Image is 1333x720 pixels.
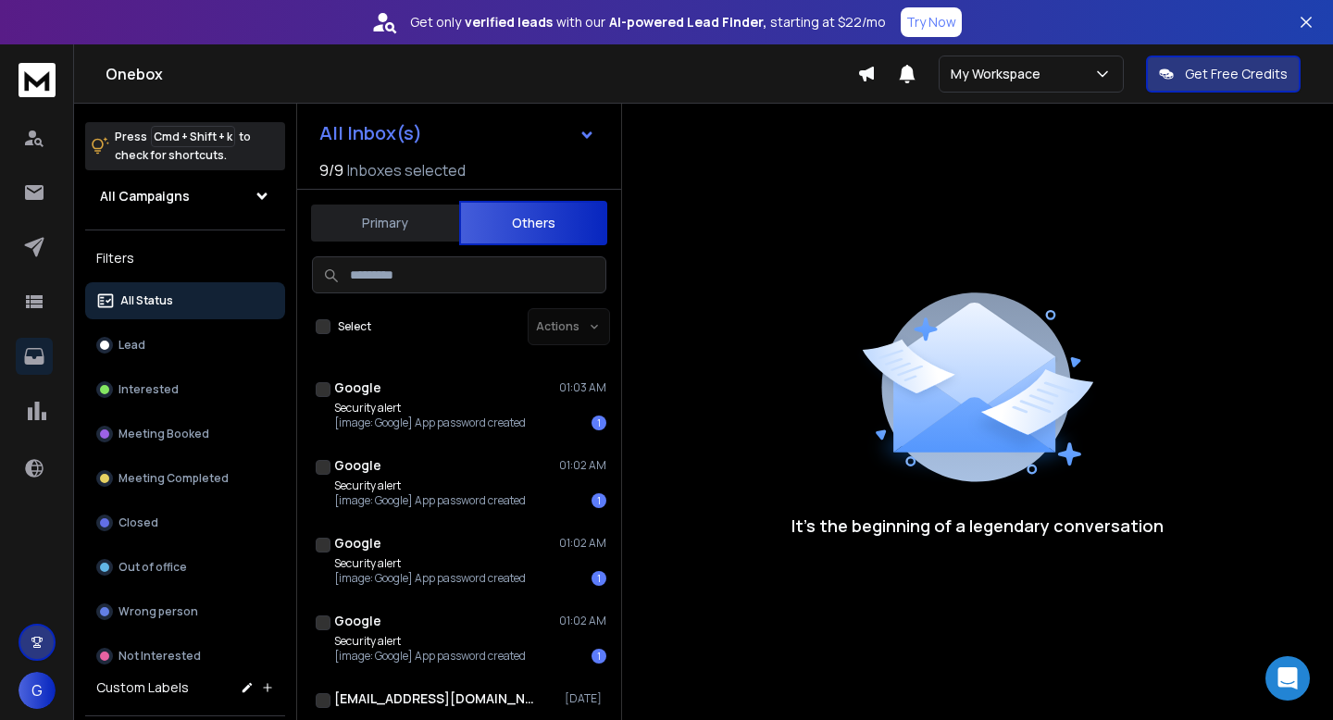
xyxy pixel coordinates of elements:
[334,493,526,508] p: [image: Google] App password created
[85,504,285,541] button: Closed
[85,371,285,408] button: Interested
[1265,656,1310,701] div: Open Intercom Messenger
[85,638,285,675] button: Not Interested
[85,593,285,630] button: Wrong person
[319,124,422,143] h1: All Inbox(s)
[334,649,526,664] p: [image: Google] App password created
[465,13,553,31] strong: verified leads
[118,560,187,575] p: Out of office
[118,338,145,353] p: Lead
[118,604,198,619] p: Wrong person
[106,63,857,85] h1: Onebox
[319,159,343,181] span: 9 / 9
[334,612,381,630] h1: Google
[559,380,606,395] p: 01:03 AM
[118,471,229,486] p: Meeting Completed
[791,513,1164,539] p: It’s the beginning of a legendary conversation
[151,126,235,147] span: Cmd + Shift + k
[951,65,1048,83] p: My Workspace
[334,401,526,416] p: Security alert
[592,649,606,664] div: 1
[901,7,962,37] button: Try Now
[559,458,606,473] p: 01:02 AM
[334,634,526,649] p: Security alert
[1185,65,1288,83] p: Get Free Credits
[85,282,285,319] button: All Status
[459,201,607,245] button: Others
[334,478,526,493] p: Security alert
[1146,56,1301,93] button: Get Free Credits
[115,128,251,165] p: Press to check for shortcuts.
[19,672,56,709] button: G
[85,327,285,364] button: Lead
[85,416,285,453] button: Meeting Booked
[347,159,466,181] h3: Inboxes selected
[334,556,526,571] p: Security alert
[565,691,606,706] p: [DATE]
[334,416,526,430] p: [image: Google] App password created
[609,13,766,31] strong: AI-powered Lead Finder,
[118,515,158,530] p: Closed
[96,678,189,697] h3: Custom Labels
[334,571,526,586] p: [image: Google] App password created
[118,427,209,441] p: Meeting Booked
[559,536,606,551] p: 01:02 AM
[118,649,201,664] p: Not Interested
[906,13,956,31] p: Try Now
[592,416,606,430] div: 1
[85,245,285,271] h3: Filters
[305,115,610,152] button: All Inbox(s)
[118,382,179,397] p: Interested
[334,689,538,708] h1: [EMAIL_ADDRESS][DOMAIN_NAME]
[592,571,606,586] div: 1
[85,549,285,586] button: Out of office
[100,187,190,205] h1: All Campaigns
[120,293,173,308] p: All Status
[334,534,381,552] h1: Google
[410,13,886,31] p: Get only with our starting at $22/mo
[592,493,606,508] div: 1
[85,460,285,497] button: Meeting Completed
[85,178,285,215] button: All Campaigns
[334,456,381,475] h1: Google
[338,319,371,334] label: Select
[334,379,381,397] h1: Google
[311,203,459,243] button: Primary
[19,63,56,97] img: logo
[559,614,606,628] p: 01:02 AM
